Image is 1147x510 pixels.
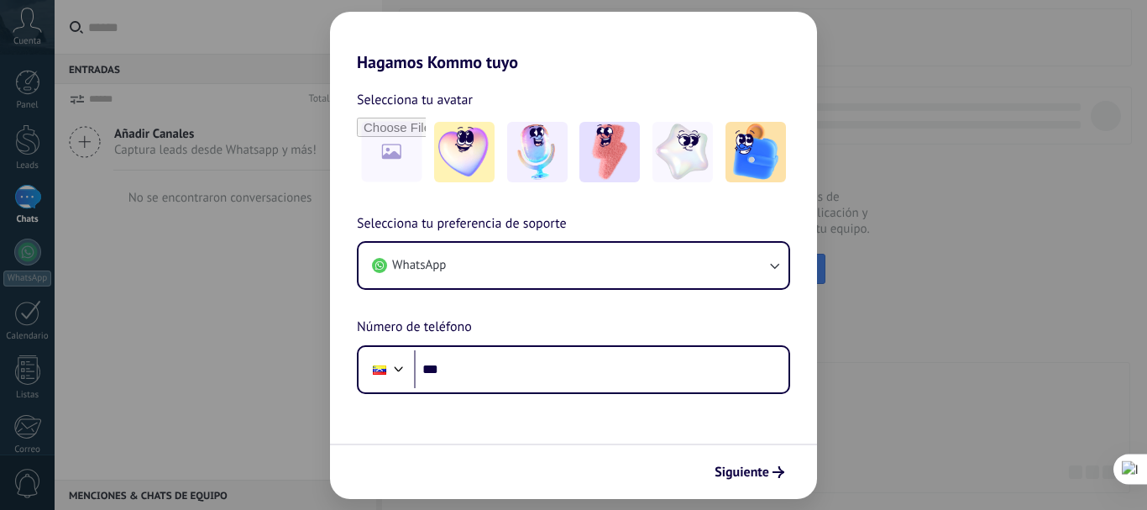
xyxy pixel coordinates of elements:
img: -2.jpeg [507,122,568,182]
h2: Hagamos Kommo tuyo [330,12,817,72]
span: Selecciona tu avatar [357,89,473,111]
img: -4.jpeg [652,122,713,182]
button: Siguiente [707,458,792,486]
span: Selecciona tu preferencia de soporte [357,213,567,235]
div: Venezuela: + 58 [364,352,395,387]
span: WhatsApp [392,257,446,274]
span: Siguiente [715,466,769,478]
img: -5.jpeg [725,122,786,182]
span: Número de teléfono [357,317,472,339]
img: -3.jpeg [579,122,640,182]
img: -1.jpeg [434,122,495,182]
button: WhatsApp [359,243,788,288]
